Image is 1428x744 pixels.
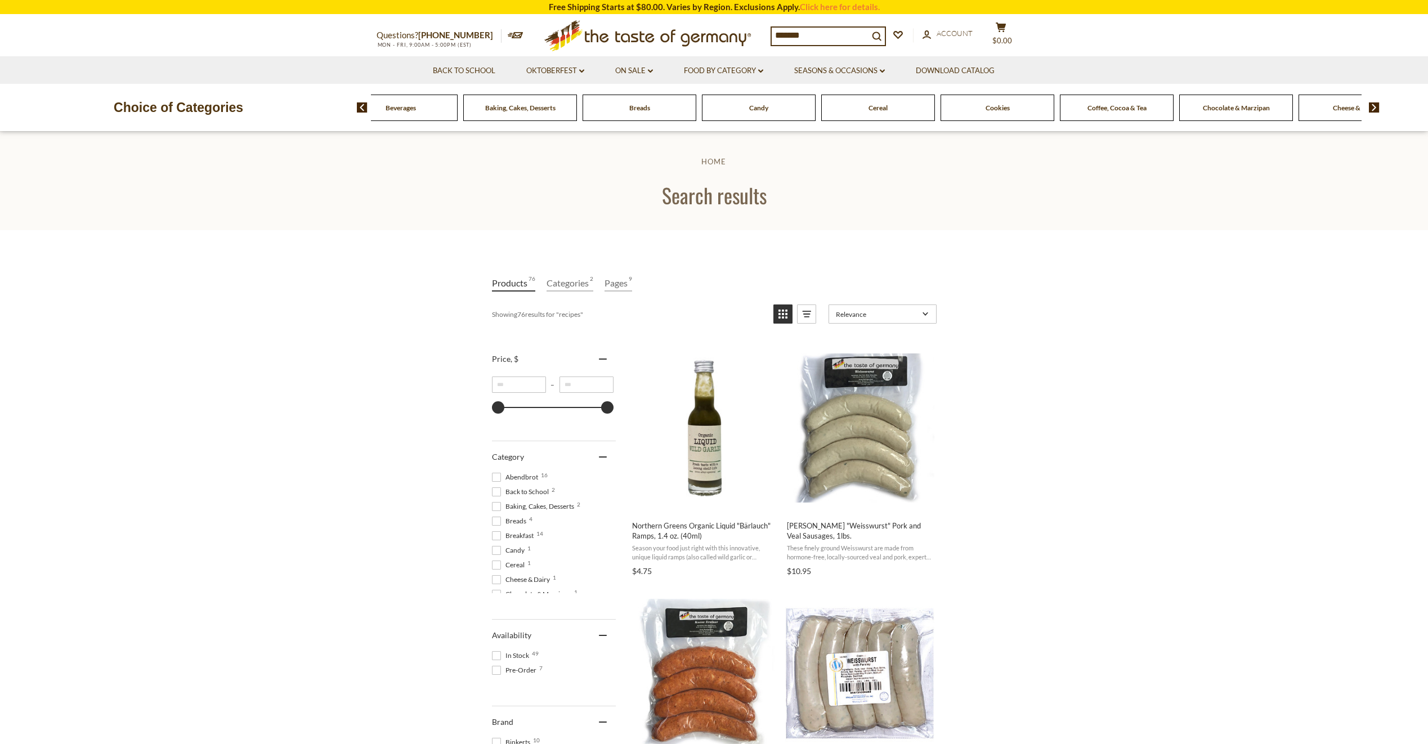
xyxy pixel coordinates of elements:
span: In Stock [492,651,532,661]
img: next arrow [1369,102,1380,113]
a: Baking, Cakes, Desserts [485,104,556,112]
a: View Pages Tab [605,275,632,292]
span: Brand [492,717,513,727]
span: – [546,380,559,389]
span: 4 [529,516,532,522]
input: Minimum value [492,377,546,393]
span: Cereal [492,560,528,570]
a: Download Catalog [916,65,995,77]
span: 76 [529,275,535,290]
a: Cookies [986,104,1010,112]
span: Chocolate & Marzipan [492,589,575,599]
span: 1 [527,545,531,551]
a: Back to School [433,65,495,77]
span: 14 [536,531,543,536]
a: Beverages [386,104,416,112]
span: $4.75 [632,566,652,576]
span: 7 [539,665,543,671]
p: Questions? [377,28,502,43]
span: Pre-Order [492,665,540,675]
a: Food By Category [684,65,763,77]
span: Back to School [492,487,552,497]
a: Seasons & Occasions [794,65,885,77]
span: Northern Greens Organic Liquid "Bärlauch" Ramps, 1.4 oz. (40ml) [632,521,778,541]
span: 2 [590,275,593,290]
a: View list mode [797,304,816,324]
a: Northern Greens Organic Liquid [630,343,780,580]
img: previous arrow [357,102,368,113]
span: 1 [574,589,578,595]
span: 9 [629,275,632,290]
a: Cereal [869,104,888,112]
span: 1 [527,560,531,566]
b: 76 [517,310,525,319]
span: Availability [492,630,531,640]
a: View grid mode [773,304,793,324]
span: Candy [492,545,528,555]
span: Cheese & Dairy [492,575,553,585]
h1: Search results [35,182,1393,208]
span: , $ [511,354,518,364]
a: [PHONE_NUMBER] [418,30,493,40]
div: Showing results for " " [492,304,765,324]
a: On Sale [615,65,653,77]
input: Maximum value [559,377,614,393]
button: $0.00 [984,22,1018,50]
span: Price [492,354,518,364]
a: Click here for details. [800,2,880,12]
a: Account [923,28,973,40]
span: 10 [533,737,540,743]
span: MON - FRI, 9:00AM - 5:00PM (EST) [377,42,472,48]
a: Oktoberfest [526,65,584,77]
img: Northern Greens Organic Liquid Wild Garlic Bottle [630,353,780,503]
span: Account [937,29,973,38]
span: Baking, Cakes, Desserts [492,501,578,512]
span: 1 [553,575,556,580]
span: $10.95 [787,566,811,576]
span: Season your food just right with this innovative, unique liquid ramps (also called wild garlic or... [632,544,778,561]
a: Breads [629,104,650,112]
span: These finely ground Weisswurst are made from hormone-free, locally-sourced veal and pork, expertl... [787,544,933,561]
span: Category [492,452,524,461]
span: 2 [577,501,580,507]
a: View Categories Tab [547,275,593,292]
a: Cheese & Dairy [1333,104,1378,112]
span: Breakfast [492,531,537,541]
a: Binkert's [785,343,934,580]
span: 16 [541,472,548,478]
span: 49 [532,651,539,656]
a: Chocolate & Marzipan [1203,104,1270,112]
a: View Products Tab [492,275,535,292]
a: Home [701,157,726,166]
span: Breads [492,516,530,526]
a: Coffee, Cocoa & Tea [1087,104,1147,112]
a: Candy [749,104,768,112]
img: Binkert's "Weisswurst" Pork and Veal Sausages, 1lbs. [785,353,934,503]
span: [PERSON_NAME] "Weisswurst" Pork and Veal Sausages, 1lbs. [787,521,933,541]
a: Sort options [829,304,937,324]
span: 2 [552,487,555,492]
span: Abendbrot [492,472,541,482]
span: Relevance [836,310,919,319]
span: $0.00 [992,36,1012,45]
